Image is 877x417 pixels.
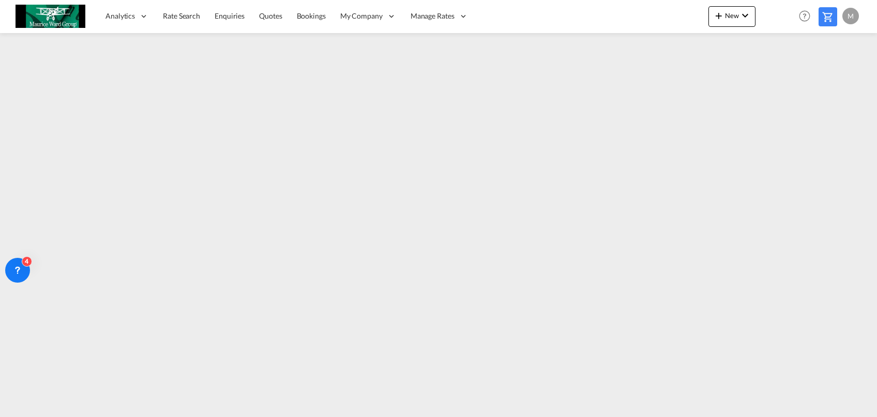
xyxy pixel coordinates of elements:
[411,11,455,21] span: Manage Rates
[713,9,725,22] md-icon: icon-plus 400-fg
[713,11,751,20] span: New
[340,11,383,21] span: My Company
[796,7,813,25] span: Help
[842,8,859,24] div: M
[16,5,85,28] img: c6e8db30f5a511eea3e1ab7543c40fcc.jpg
[105,11,135,21] span: Analytics
[215,11,245,20] span: Enquiries
[259,11,282,20] span: Quotes
[739,9,751,22] md-icon: icon-chevron-down
[796,7,819,26] div: Help
[163,11,200,20] span: Rate Search
[297,11,326,20] span: Bookings
[708,6,755,27] button: icon-plus 400-fgNewicon-chevron-down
